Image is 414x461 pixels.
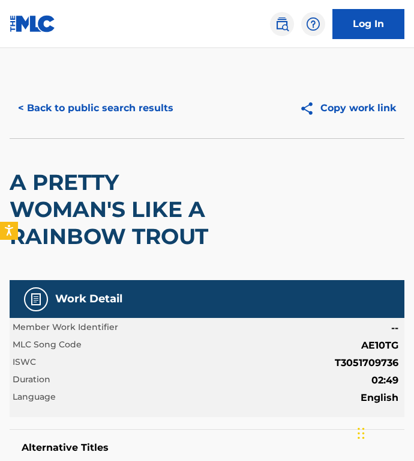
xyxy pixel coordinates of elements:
h5: Work Detail [55,292,122,306]
span: T3051709736 [335,356,398,370]
span: -- [391,321,398,335]
button: Copy work link [291,93,404,123]
div: Help [301,12,325,36]
div: Drag [358,415,365,451]
span: Member Work Identifier [13,321,118,335]
img: Work Detail [29,292,43,307]
span: 02:49 [371,373,398,388]
a: Public Search [270,12,294,36]
img: search [275,17,289,31]
h5: Alternative Titles [22,442,392,454]
img: Copy work link [299,101,320,116]
span: Duration [13,373,50,388]
span: AE10TG [361,338,398,353]
a: Log In [332,9,404,39]
iframe: Chat Widget [354,403,414,461]
span: MLC Song Code [13,338,82,353]
h2: A PRETTY WOMAN'S LIKE A RAINBOW TROUT [10,169,247,250]
span: ISWC [13,356,36,370]
span: Language [13,391,56,405]
button: < Back to public search results [10,93,182,123]
img: MLC Logo [10,15,56,32]
img: help [306,17,320,31]
span: English [361,391,398,405]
